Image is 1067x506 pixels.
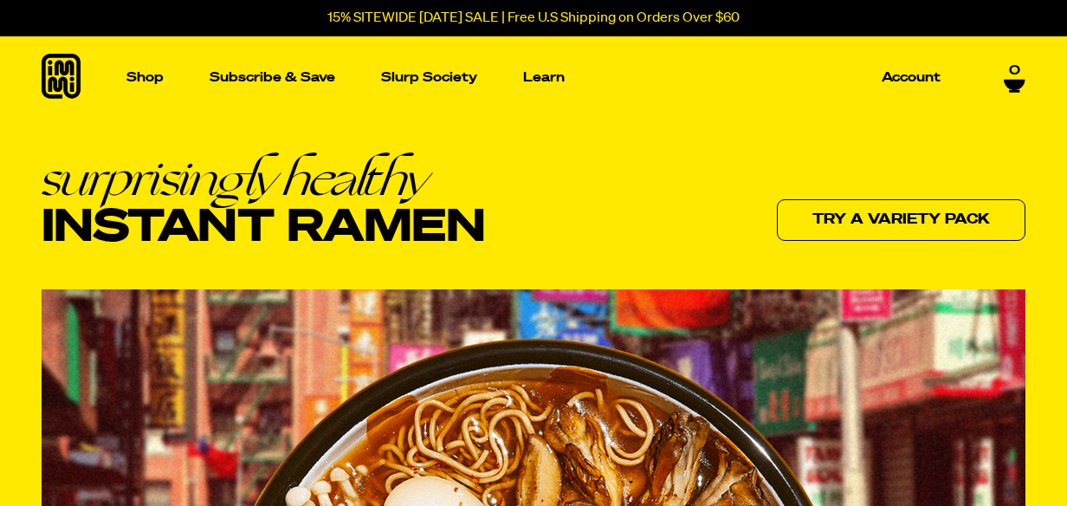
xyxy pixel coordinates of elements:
p: Learn [523,71,565,84]
nav: Main navigation [120,36,947,119]
a: Slurp Society [374,64,484,91]
a: Try a variety pack [777,199,1025,241]
h1: Instant Ramen [42,153,485,252]
a: Subscribe & Save [203,64,342,91]
p: Subscribe & Save [210,71,335,84]
span: 0 [1009,58,1020,74]
a: Account [875,64,947,91]
p: Slurp Society [381,71,477,84]
p: Account [882,71,941,84]
a: Shop [120,36,171,119]
p: Shop [126,71,164,84]
a: 0 [1004,58,1025,88]
a: Learn [516,36,572,119]
p: 15% SITEWIDE [DATE] SALE | Free U.S Shipping on Orders Over $60 [327,10,740,26]
em: surprisingly healthy [42,153,485,203]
